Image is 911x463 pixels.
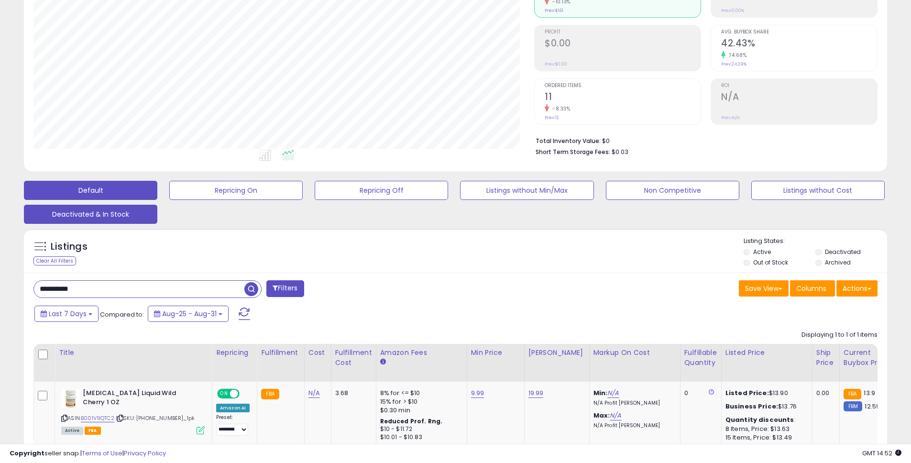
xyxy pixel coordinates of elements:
span: 12.59 [865,402,880,411]
b: [MEDICAL_DATA] Liquid Wild Cherry 1 OZ [83,389,199,409]
b: Business Price: [725,402,778,411]
button: Aug-25 - Aug-31 [148,306,229,322]
div: $10.01 - $10.83 [380,433,460,441]
span: ROI [721,83,877,88]
button: Save View [739,280,789,297]
span: Last 7 Days [49,309,87,319]
a: 19.99 [528,388,544,398]
b: Quantity discounts [725,415,794,424]
button: Listings without Cost [751,181,885,200]
span: ON [218,390,230,398]
a: B001V9QTC2 [81,414,114,422]
div: $0.30 min [380,406,460,415]
b: Reduced Prof. Rng. [380,417,443,425]
h2: 42.43% [721,38,877,51]
p: Listing States: [744,237,887,246]
div: 15 Items, Price: $13.49 [725,433,805,442]
small: Prev: 24.29% [721,61,746,67]
div: 8 Items, Price: $13.63 [725,425,805,433]
span: Columns [796,284,826,293]
small: Prev: $0.00 [545,61,567,67]
div: Clear All Filters [33,256,76,265]
button: Non Competitive [606,181,739,200]
button: Repricing Off [315,181,448,200]
div: 15% for > $10 [380,397,460,406]
span: Avg. Buybox Share [721,30,877,35]
b: Max: [593,411,610,420]
span: 13.9 [864,388,875,397]
div: [PERSON_NAME] [528,348,585,358]
small: Prev: $161 [545,8,563,13]
div: Fulfillable Quantity [684,348,717,368]
h5: Listings [51,240,88,254]
div: seller snap | | [10,449,166,458]
p: N/A Profit [PERSON_NAME] [593,422,673,429]
b: Min: [593,388,608,397]
p: N/A Profit [PERSON_NAME] [593,400,673,407]
b: Short Term Storage Fees: [536,148,610,156]
li: $0 [536,134,870,146]
a: Terms of Use [82,449,122,458]
small: Prev: N/A [721,115,740,121]
a: Privacy Policy [124,449,166,458]
b: Listed Price: [725,388,769,397]
div: Amazon Fees [380,348,463,358]
span: 2025-09-8 14:52 GMT [862,449,901,458]
div: Title [59,348,208,358]
span: All listings currently available for purchase on Amazon [61,427,83,435]
div: Cost [308,348,327,358]
button: Last 7 Days [34,306,99,322]
div: Fulfillment Cost [335,348,372,368]
small: FBA [844,389,861,399]
div: Ship Price [816,348,835,368]
div: Listed Price [725,348,808,358]
span: Aug-25 - Aug-31 [162,309,217,319]
label: Archived [825,258,851,266]
a: N/A [610,411,621,420]
a: N/A [308,388,320,398]
label: Active [753,248,771,256]
button: Actions [836,280,878,297]
h2: 11 [545,91,701,104]
div: Min Price [471,348,520,358]
div: Fulfillment [261,348,300,358]
div: Markup on Cost [593,348,676,358]
strong: Copyright [10,449,44,458]
h2: $0.00 [545,38,701,51]
span: $0.03 [612,147,628,156]
span: | SKU: [PHONE_NUMBER]_1pk [116,414,195,422]
span: Profit [545,30,701,35]
span: OFF [238,390,253,398]
label: Out of Stock [753,258,788,266]
b: Total Inventory Value: [536,137,601,145]
div: : [725,416,805,424]
img: 41JXVugnkTL._SL40_.jpg [61,389,80,408]
small: 74.68% [725,52,746,59]
button: Deactivated & In Stock [24,205,157,224]
div: $13.90 [725,389,805,397]
a: N/A [607,388,619,398]
div: ASIN: [61,389,205,433]
span: FBA [85,427,101,435]
a: 9.99 [471,388,484,398]
button: Repricing On [169,181,303,200]
small: FBA [261,389,279,399]
small: FBM [844,401,862,411]
div: Preset: [216,414,250,436]
div: $10 - $11.72 [380,425,460,433]
button: Default [24,181,157,200]
span: Ordered Items [545,83,701,88]
button: Columns [790,280,835,297]
div: Amazon AI [216,404,250,412]
div: Current Buybox Price [844,348,893,368]
div: Repricing [216,348,253,358]
small: Amazon Fees. [380,358,386,366]
div: 8% for <= $10 [380,389,460,397]
div: 3.68 [335,389,369,397]
small: -8.33% [549,105,570,112]
div: $13.76 [725,402,805,411]
span: Compared to: [100,310,144,319]
th: The percentage added to the cost of goods (COGS) that forms the calculator for Min & Max prices. [589,344,680,382]
label: Deactivated [825,248,861,256]
div: 0.00 [816,389,832,397]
